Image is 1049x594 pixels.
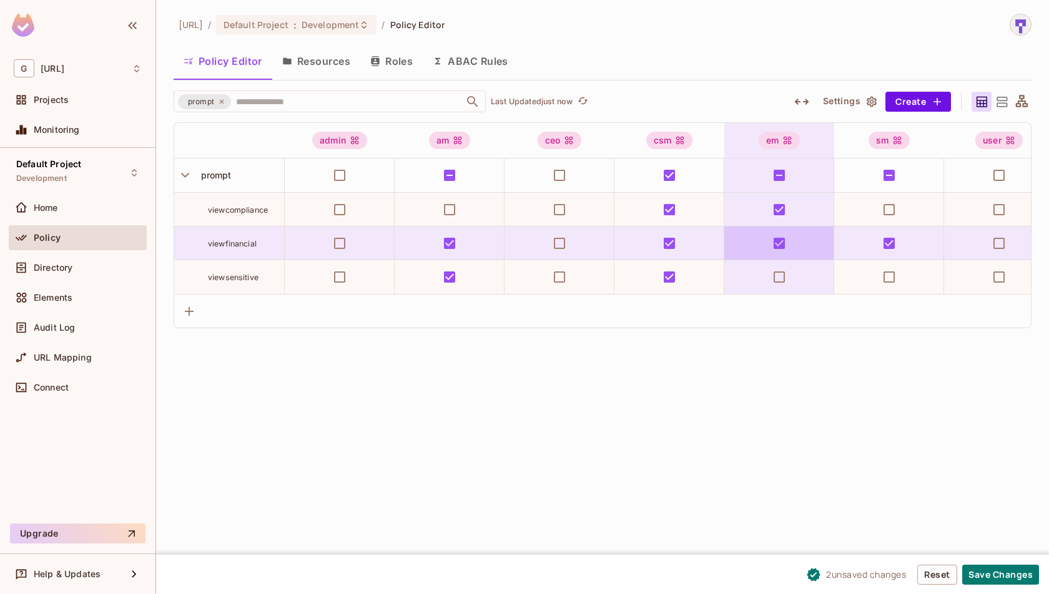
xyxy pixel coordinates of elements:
[293,20,297,30] span: :
[34,125,80,135] span: Monitoring
[208,205,268,215] span: viewcompliance
[382,19,385,31] li: /
[312,132,367,149] div: admin
[180,95,222,108] span: prompt
[826,568,906,581] span: 2 unsaved change s
[917,565,957,585] button: Reset
[272,46,360,77] button: Resources
[360,46,423,77] button: Roles
[34,382,69,392] span: Connect
[224,19,288,31] span: Default Project
[464,93,481,110] button: Open
[41,64,64,74] span: Workspace: genworx.ai
[208,239,257,248] span: viewfinancial
[390,19,445,31] span: Policy Editor
[578,95,588,108] span: refresh
[208,273,259,282] span: viewsensitive
[962,565,1039,585] button: Save Changes
[179,19,203,31] span: the active workspace
[196,170,232,180] span: prompt
[10,523,145,543] button: Upgrade
[16,173,67,183] span: Development
[14,59,34,77] span: G
[885,92,951,112] button: Create
[34,203,58,213] span: Home
[575,94,590,109] button: refresh
[975,132,1023,149] div: user
[646,132,692,149] div: csm
[759,132,800,149] div: em
[423,46,518,77] button: ABAC Rules
[491,97,573,107] p: Last Updated just now
[34,233,61,243] span: Policy
[302,19,359,31] span: Development
[12,14,34,37] img: SReyMgAAAABJRU5ErkJggg==
[34,263,72,273] span: Directory
[429,132,470,149] div: am
[174,46,272,77] button: Policy Editor
[818,92,880,112] button: Settings
[1010,14,1031,35] img: sharmila@genworx.ai
[34,95,69,105] span: Projects
[178,94,231,109] div: prompt
[573,94,590,109] span: Refresh is not available in edit mode.
[208,19,211,31] li: /
[16,159,81,169] span: Default Project
[538,132,581,149] div: ceo
[34,353,92,363] span: URL Mapping
[34,293,72,303] span: Elements
[869,132,910,149] div: sm
[34,323,75,333] span: Audit Log
[34,569,101,579] span: Help & Updates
